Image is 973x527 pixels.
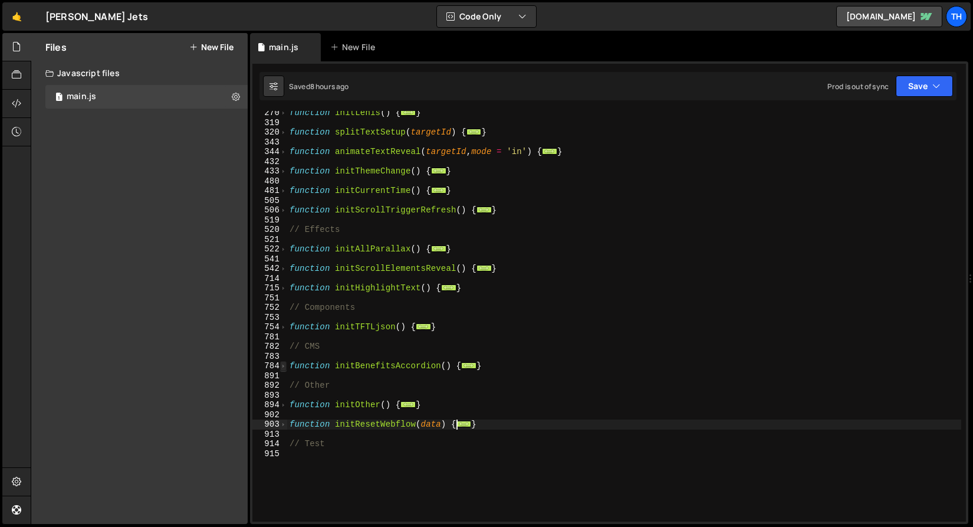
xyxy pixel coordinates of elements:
div: 715 [252,283,287,293]
div: 783 [252,352,287,362]
div: 432 [252,157,287,167]
div: Saved [289,81,349,91]
div: 751 [252,293,287,303]
div: 433 [252,166,287,176]
span: ... [431,246,446,252]
div: 754 [252,322,287,332]
span: ... [400,401,416,408]
span: ... [542,148,557,155]
div: [PERSON_NAME] Jets [45,9,148,24]
a: [DOMAIN_NAME] [836,6,942,27]
span: ... [431,168,446,174]
span: ... [416,323,431,330]
div: main.js [67,91,96,102]
div: 903 [252,420,287,430]
span: ... [466,129,481,135]
div: 522 [252,244,287,254]
span: ... [456,421,471,427]
div: 519 [252,215,287,225]
div: 752 [252,303,287,313]
div: 894 [252,400,287,410]
button: Code Only [437,6,536,27]
span: ... [476,265,492,271]
button: Save [896,76,953,97]
div: 902 [252,410,287,420]
span: ... [431,187,446,194]
div: 506 [252,205,287,215]
a: 🤙 [2,2,31,31]
button: New File [189,42,234,52]
div: 915 [252,449,287,459]
div: 891 [252,371,287,381]
div: 714 [252,274,287,284]
h2: Files [45,41,67,54]
div: 782 [252,342,287,352]
div: Prod is out of sync [827,81,889,91]
div: 913 [252,430,287,440]
div: 270 [252,108,287,118]
div: 542 [252,264,287,274]
div: 784 [252,361,287,371]
div: 8 hours ago [310,81,349,91]
div: 521 [252,235,287,245]
div: 343 [252,138,287,148]
div: 753 [252,313,287,323]
span: ... [476,207,492,213]
div: 481 [252,186,287,196]
div: 914 [252,439,287,449]
div: 505 [252,196,287,206]
div: main.js [269,41,298,53]
span: ... [441,284,456,291]
div: 320 [252,127,287,138]
span: 1 [55,93,63,103]
div: 319 [252,118,287,128]
div: 892 [252,381,287,391]
div: 893 [252,391,287,401]
span: ... [461,362,476,369]
div: 541 [252,254,287,264]
div: 480 [252,176,287,186]
div: 344 [252,147,287,157]
span: ... [400,109,416,116]
div: Javascript files [31,61,248,85]
div: 520 [252,225,287,235]
div: New File [330,41,380,53]
div: 781 [252,332,287,342]
div: 16759/45776.js [45,85,248,109]
a: Th [946,6,967,27]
